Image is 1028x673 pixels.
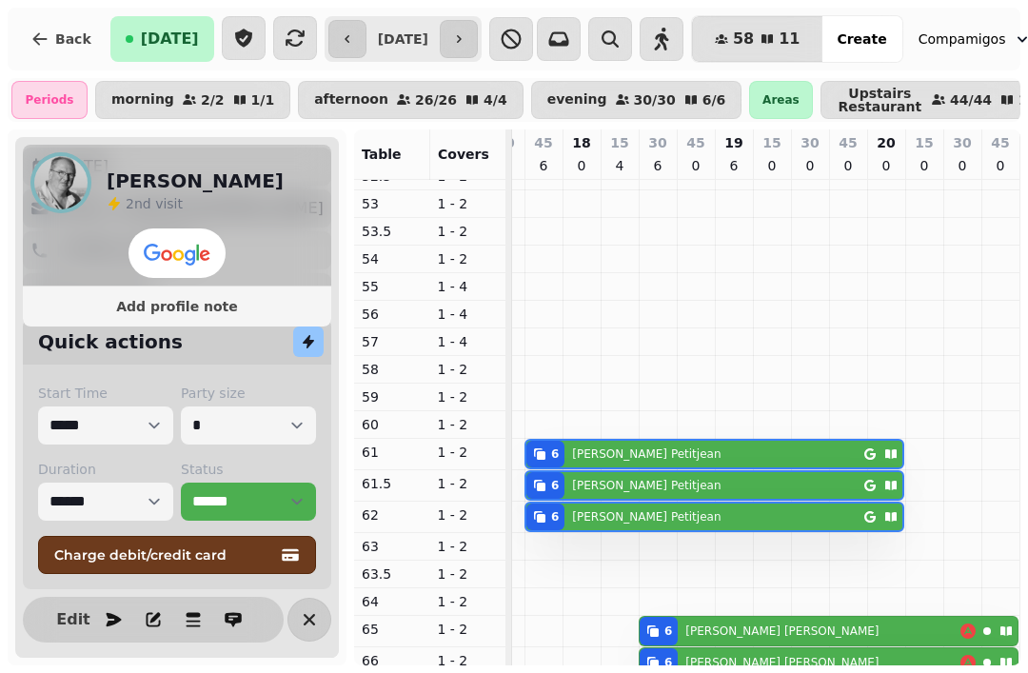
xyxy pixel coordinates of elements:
[438,620,499,639] p: 1 - 2
[11,81,88,119] div: Periods
[126,195,134,210] span: 2
[821,16,901,62] button: Create
[362,249,423,268] p: 54
[551,509,559,525] div: 6
[438,249,499,268] p: 1 - 2
[54,601,92,639] button: Edit
[840,156,856,175] p: 0
[762,133,781,152] p: 15
[572,133,590,152] p: 18
[38,384,173,403] label: Start Time
[438,443,499,462] p: 1 - 2
[733,31,754,47] span: 58
[572,446,721,462] p: [PERSON_NAME] Petitjean
[30,294,324,319] button: Add profile note
[726,156,741,175] p: 6
[496,133,514,152] p: 30
[38,536,316,574] button: Charge debit/credit card
[110,16,214,62] button: [DATE]
[764,156,780,175] p: 0
[126,193,183,212] p: visit
[692,16,823,62] button: 5811
[484,93,507,107] p: 4 / 4
[362,194,423,213] p: 53
[362,222,423,241] p: 53.5
[438,505,499,525] p: 1 - 2
[15,16,107,62] button: Back
[837,87,923,113] p: Upstairs Restaurant
[839,133,857,152] p: 45
[38,328,183,355] h2: Quick actions
[915,133,933,152] p: 15
[415,93,457,107] p: 26 / 26
[438,194,499,213] p: 1 - 2
[702,93,726,107] p: 6 / 6
[879,156,894,175] p: 0
[664,655,672,670] div: 6
[950,93,992,107] p: 44 / 44
[38,460,173,479] label: Duration
[551,446,559,462] div: 6
[551,478,559,493] div: 6
[438,415,499,434] p: 1 - 2
[438,360,499,379] p: 1 - 2
[62,612,85,627] span: Edit
[134,195,155,210] span: nd
[107,167,284,193] h2: [PERSON_NAME]
[362,147,402,162] span: Table
[362,537,423,556] p: 63
[685,624,879,639] p: [PERSON_NAME] [PERSON_NAME]
[46,300,308,313] span: Add profile note
[438,277,499,296] p: 1 - 4
[201,93,225,107] p: 2 / 2
[664,624,672,639] div: 6
[55,32,91,46] span: Back
[181,384,316,403] label: Party size
[362,387,423,406] p: 59
[251,93,275,107] p: 1 / 1
[688,156,703,175] p: 0
[547,92,607,108] p: evening
[30,152,91,213] img: aHR0cHM6Ly93d3cuZ3JhdmF0YXIuY29tL2F2YXRhci82NjRiN2FlMGQ2N2Y1N2MwZWFmZGY5NDBmYjU3NTZjNz9zPTE1MCZkP...
[141,31,199,47] span: [DATE]
[685,655,879,670] p: [PERSON_NAME] [PERSON_NAME]
[438,387,499,406] p: 1 - 2
[953,133,971,152] p: 30
[837,32,886,46] span: Create
[534,133,552,152] p: 45
[574,156,589,175] p: 0
[314,92,388,108] p: afternoon
[362,564,423,584] p: 63.5
[362,360,423,379] p: 58
[531,81,742,119] button: evening30/306/6
[536,156,551,175] p: 6
[362,332,423,351] p: 57
[362,415,423,434] p: 60
[362,443,423,462] p: 61
[362,277,423,296] p: 55
[111,92,174,108] p: morning
[991,133,1009,152] p: 45
[724,133,742,152] p: 19
[362,592,423,611] p: 64
[362,620,423,639] p: 65
[438,305,499,324] p: 1 - 4
[572,509,721,525] p: [PERSON_NAME] Petitjean
[919,30,1006,49] span: Compamigos
[877,133,895,152] p: 20
[955,156,970,175] p: 0
[917,156,932,175] p: 0
[438,537,499,556] p: 1 - 2
[438,651,499,670] p: 1 - 2
[650,156,665,175] p: 6
[362,651,423,670] p: 66
[993,156,1008,175] p: 0
[648,133,666,152] p: 30
[801,133,819,152] p: 30
[438,592,499,611] p: 1 - 2
[438,222,499,241] p: 1 - 2
[95,81,290,119] button: morning2/21/1
[181,460,316,479] label: Status
[610,133,628,152] p: 15
[802,156,818,175] p: 0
